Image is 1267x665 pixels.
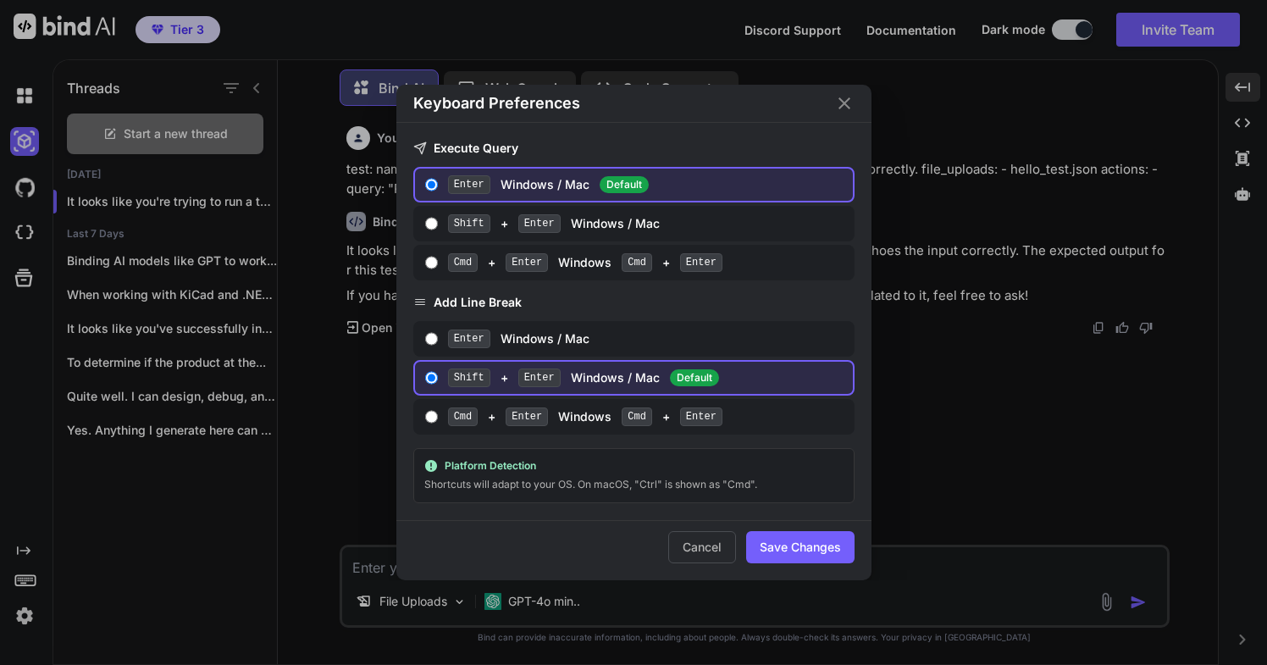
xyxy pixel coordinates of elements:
[622,253,652,272] span: Cmd
[670,369,719,386] span: Default
[448,253,479,272] span: Cmd
[448,369,490,387] span: Shift
[680,407,722,426] span: Enter
[425,371,438,385] input: Shift+EnterWindows / MacDefault
[413,91,580,115] h2: Keyboard Preferences
[506,253,548,272] span: Enter
[668,531,736,563] button: Cancel
[448,214,490,233] span: Shift
[518,369,561,387] span: Enter
[448,175,846,194] div: Windows / Mac
[448,407,479,426] span: Cmd
[424,459,844,473] div: Platform Detection
[448,407,846,426] div: + Windows +
[506,407,548,426] span: Enter
[425,410,438,424] input: Cmd+Enter Windows Cmd+Enter
[425,256,438,269] input: Cmd+Enter Windows Cmd+Enter
[518,214,561,233] span: Enter
[425,332,438,346] input: EnterWindows / Mac
[425,178,438,191] input: EnterWindows / Mac Default
[413,294,855,311] h3: Add Line Break
[448,175,490,194] span: Enter
[413,140,855,157] h3: Execute Query
[448,253,846,272] div: + Windows +
[424,476,844,493] div: Shortcuts will adapt to your OS. On macOS, "Ctrl" is shown as "Cmd".
[834,93,855,114] button: Close
[448,214,846,233] div: + Windows / Mac
[448,330,490,348] span: Enter
[600,176,649,193] span: Default
[448,369,846,387] div: + Windows / Mac
[425,217,438,230] input: Shift+EnterWindows / Mac
[448,330,846,348] div: Windows / Mac
[746,531,855,563] button: Save Changes
[680,253,722,272] span: Enter
[622,407,652,426] span: Cmd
